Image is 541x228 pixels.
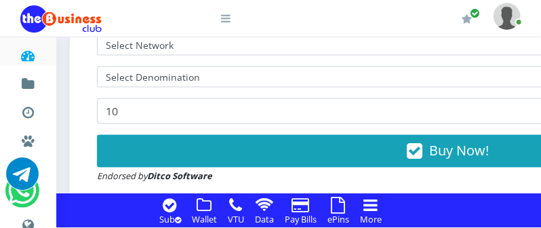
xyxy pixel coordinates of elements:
a: Miscellaneous Payments [20,122,36,155]
small: Endorsed by [97,170,212,183]
a: International VTU [52,169,165,192]
a: ePins [323,211,353,226]
a: Chat for support [8,185,36,207]
small: Wallet [192,213,217,225]
a: Data [251,211,278,226]
small: More [360,213,382,225]
a: Nigerian VTU [52,149,165,172]
small: ePins [327,213,349,225]
small: Pay Bills [285,213,317,225]
a: Pay Bills [281,211,321,226]
small: VTU [228,213,244,225]
a: Wallet [188,211,221,226]
a: Fund wallet [20,65,36,98]
i: Renew/Upgrade Subscription [462,14,472,24]
a: VTU [224,211,248,226]
img: Logo [20,5,102,33]
span: Buy Now! [429,142,489,160]
img: User [494,3,521,29]
a: Transactions [20,94,36,126]
a: Chat for support [6,168,39,190]
a: Sub [155,211,185,226]
small: Data [255,213,274,225]
span: Renew/Upgrade Subscription [470,8,480,18]
small: Sub [159,213,181,225]
a: Dashboard [20,37,36,69]
strong: Ditco Software [147,170,212,183]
